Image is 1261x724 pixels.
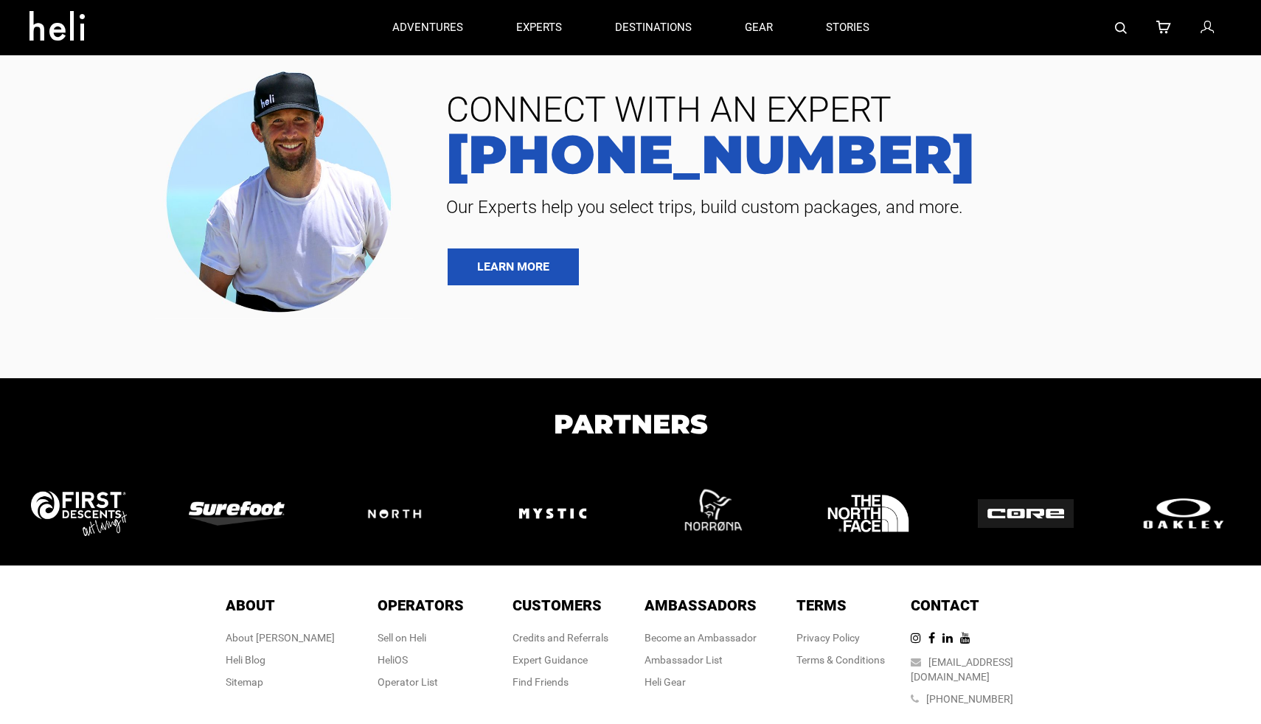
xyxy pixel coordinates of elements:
span: Operators [378,596,464,614]
a: Become an Ambassador [645,632,757,644]
p: destinations [615,20,692,35]
img: logo [664,467,757,560]
a: Heli Gear [645,676,686,688]
a: [EMAIL_ADDRESS][DOMAIN_NAME] [911,656,1013,683]
a: Privacy Policy [796,632,860,644]
img: logo [822,467,914,560]
p: adventures [392,20,463,35]
a: [PHONE_NUMBER] [435,128,1239,181]
span: Our Experts help you select trips, build custom packages, and more. [435,195,1239,219]
a: Heli Blog [226,654,265,666]
span: Ambassadors [645,596,757,614]
span: About [226,596,275,614]
img: contact our team [155,59,413,319]
a: [PHONE_NUMBER] [926,693,1013,705]
img: search-bar-icon.svg [1115,22,1127,34]
div: Sell on Heli [378,630,464,645]
span: Customers [513,596,602,614]
span: CONNECT WITH AN EXPERT [435,92,1239,128]
img: logo [31,491,127,535]
a: Expert Guidance [513,654,588,666]
div: Sitemap [226,675,335,689]
div: Operator List [378,675,464,689]
span: Terms [796,596,847,614]
a: Terms & Conditions [796,654,885,666]
a: HeliOS [378,654,408,666]
a: LEARN MORE [448,248,579,285]
span: Contact [911,596,979,614]
img: logo [978,499,1074,529]
a: Credits and Referrals [513,632,608,644]
p: experts [516,20,562,35]
img: logo [347,489,442,539]
img: logo [507,467,599,560]
div: Find Friends [513,675,608,689]
img: logo [189,501,285,525]
img: logo [1136,495,1232,532]
div: About [PERSON_NAME] [226,630,335,645]
div: Ambassador List [645,652,757,667]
